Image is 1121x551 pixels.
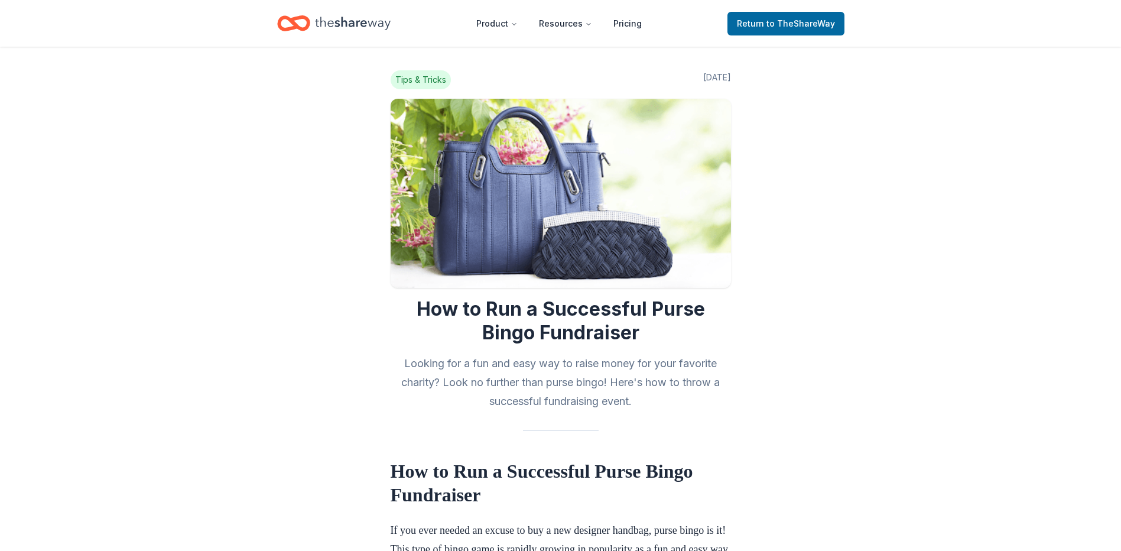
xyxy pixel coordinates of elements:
a: Home [277,9,391,37]
h1: How to Run a Successful Purse Bingo Fundraiser [391,459,731,507]
span: Return [737,17,835,31]
button: Product [467,12,527,35]
span: to TheShareWay [766,18,835,28]
nav: Main [467,9,651,37]
a: Pricing [604,12,651,35]
span: Tips & Tricks [391,70,451,89]
h1: How to Run a Successful Purse Bingo Fundraiser [391,297,731,345]
a: Returnto TheShareWay [727,12,844,35]
span: [DATE] [703,70,731,89]
h2: Looking for a fun and easy way to raise money for your favorite charity? Look no further than pur... [391,354,731,411]
img: Image for How to Run a Successful Purse Bingo Fundraiser [391,99,731,288]
button: Resources [529,12,602,35]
